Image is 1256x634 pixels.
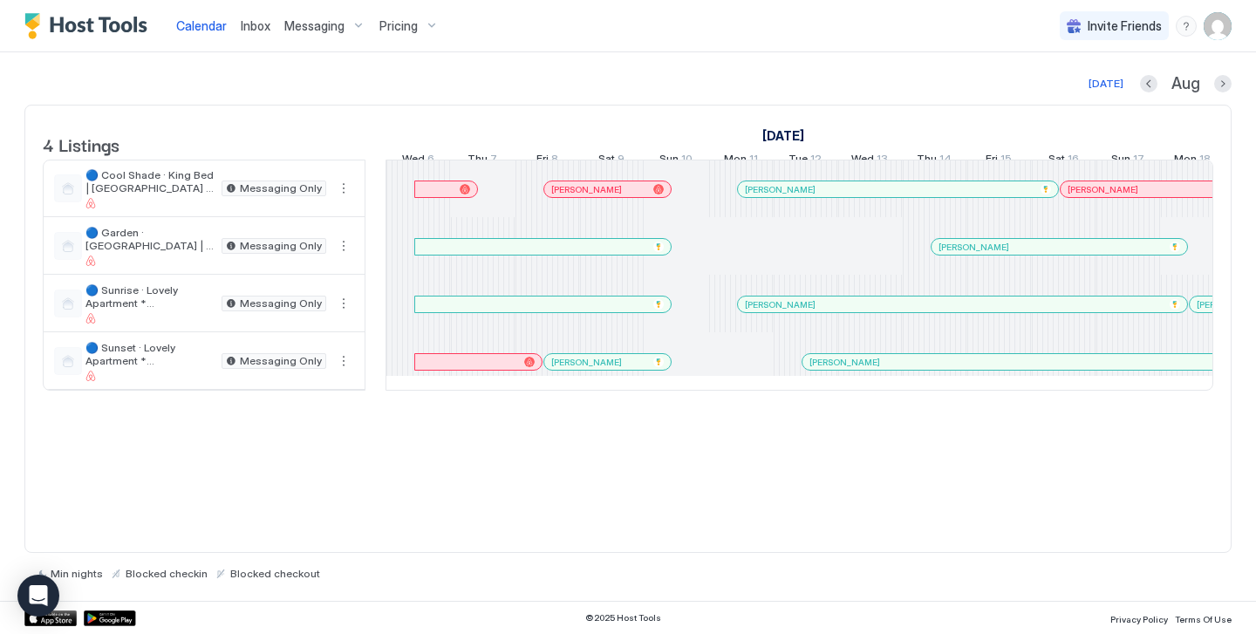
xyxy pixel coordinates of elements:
[749,152,758,170] span: 11
[551,184,622,195] span: [PERSON_NAME]
[720,148,762,174] a: August 11, 2025
[758,123,809,148] a: August 6, 2025
[333,351,354,372] div: menu
[1171,74,1200,94] span: Aug
[84,610,136,626] a: Google Play Store
[85,168,215,194] span: 🔵 Cool Shade · King Bed | [GEOGRAPHIC_DATA] *Best Downtown Locations *Cool
[24,13,155,39] a: Host Tools Logo
[85,226,215,252] span: 🔵 Garden · [GEOGRAPHIC_DATA] | [GEOGRAPHIC_DATA] *Best Downtown Locations (4)
[851,152,874,170] span: Wed
[917,152,937,170] span: Thu
[51,567,103,580] span: Min nights
[1107,148,1149,174] a: August 17, 2025
[1199,152,1211,170] span: 18
[745,299,816,310] span: [PERSON_NAME]
[1197,299,1227,310] span: [PERSON_NAME]
[1175,614,1232,624] span: Terms Of Use
[468,152,488,170] span: Thu
[618,152,625,170] span: 9
[1048,152,1065,170] span: Sat
[333,235,354,256] button: More options
[126,567,208,580] span: Blocked checkin
[788,152,808,170] span: Tue
[333,293,354,314] div: menu
[784,148,826,174] a: August 12, 2025
[463,148,502,174] a: August 7, 2025
[1176,16,1197,37] div: menu
[1174,152,1197,170] span: Mon
[176,18,227,33] span: Calendar
[1000,152,1012,170] span: 15
[1086,73,1126,94] button: [DATE]
[585,612,661,624] span: © 2025 Host Tools
[1175,609,1232,627] a: Terms Of Use
[17,575,59,617] div: Open Intercom Messenger
[1140,75,1157,92] button: Previous month
[241,18,270,33] span: Inbox
[1089,76,1123,92] div: [DATE]
[598,152,615,170] span: Sat
[333,178,354,199] button: More options
[551,357,622,368] span: [PERSON_NAME]
[284,18,345,34] span: Messaging
[333,351,354,372] button: More options
[981,148,1016,174] a: August 15, 2025
[427,152,434,170] span: 6
[877,152,888,170] span: 13
[85,283,215,310] span: 🔵 Sunrise · Lovely Apartment *[GEOGRAPHIC_DATA] Best Locations *Sunrise
[939,242,1009,253] span: [PERSON_NAME]
[1068,152,1079,170] span: 16
[1044,148,1083,174] a: August 16, 2025
[724,152,747,170] span: Mon
[85,341,215,367] span: 🔵 Sunset · Lovely Apartment *[GEOGRAPHIC_DATA] Best Locations *Sunset
[1111,152,1130,170] span: Sun
[809,357,880,368] span: [PERSON_NAME]
[1110,614,1168,624] span: Privacy Policy
[655,148,697,174] a: August 10, 2025
[594,148,629,174] a: August 9, 2025
[43,131,119,157] span: 4 Listings
[333,178,354,199] div: menu
[532,148,563,174] a: August 8, 2025
[1088,18,1162,34] span: Invite Friends
[333,293,354,314] button: More options
[1204,12,1232,40] div: User profile
[241,17,270,35] a: Inbox
[1133,152,1144,170] span: 17
[551,152,558,170] span: 8
[402,152,425,170] span: Wed
[659,152,679,170] span: Sun
[939,152,952,170] span: 14
[1068,184,1138,195] span: [PERSON_NAME]
[912,148,956,174] a: August 14, 2025
[1110,609,1168,627] a: Privacy Policy
[176,17,227,35] a: Calendar
[745,184,816,195] span: [PERSON_NAME]
[847,148,892,174] a: August 13, 2025
[986,152,998,170] span: Fri
[333,235,354,256] div: menu
[536,152,549,170] span: Fri
[1170,148,1215,174] a: August 18, 2025
[398,148,439,174] a: August 6, 2025
[1214,75,1232,92] button: Next month
[379,18,418,34] span: Pricing
[681,152,693,170] span: 10
[810,152,822,170] span: 12
[490,152,497,170] span: 7
[24,610,77,626] a: App Store
[230,567,320,580] span: Blocked checkout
